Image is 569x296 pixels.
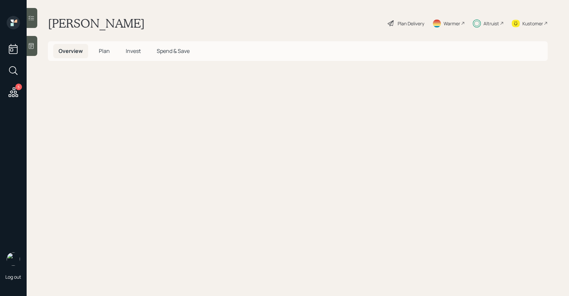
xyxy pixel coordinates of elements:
[126,47,141,55] span: Invest
[99,47,110,55] span: Plan
[157,47,190,55] span: Spend & Save
[398,20,424,27] div: Plan Delivery
[5,274,21,280] div: Log out
[444,20,460,27] div: Warmer
[15,84,22,90] div: 5
[522,20,543,27] div: Kustomer
[483,20,499,27] div: Altruist
[7,252,20,266] img: sami-boghos-headshot.png
[59,47,83,55] span: Overview
[48,16,145,31] h1: [PERSON_NAME]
